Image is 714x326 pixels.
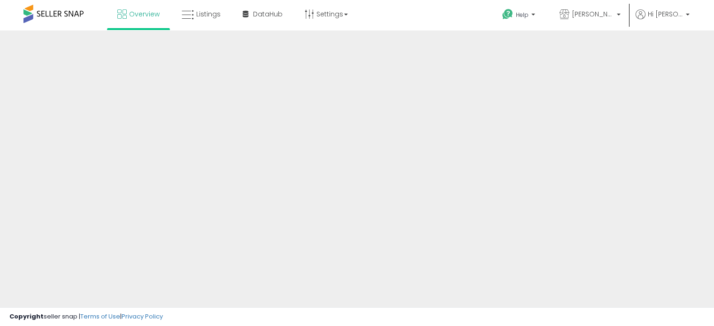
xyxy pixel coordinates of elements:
span: Listings [196,9,221,19]
div: seller snap | | [9,312,163,321]
span: Hi [PERSON_NAME] [648,9,683,19]
a: Hi [PERSON_NAME] [636,9,690,30]
span: DataHub [253,9,283,19]
span: [PERSON_NAME] Beauty [572,9,614,19]
a: Terms of Use [80,312,120,321]
a: Help [495,1,545,30]
a: Privacy Policy [122,312,163,321]
span: Help [516,11,529,19]
strong: Copyright [9,312,44,321]
i: Get Help [502,8,514,20]
span: Overview [129,9,160,19]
